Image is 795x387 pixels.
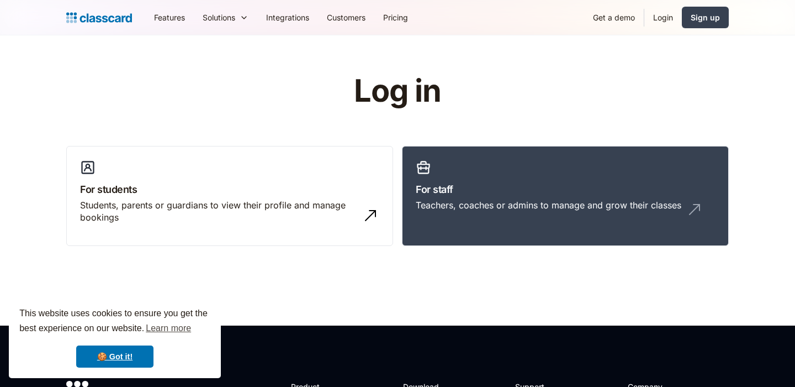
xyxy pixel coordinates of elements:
[76,346,153,368] a: dismiss cookie message
[80,182,379,197] h3: For students
[203,12,235,23] div: Solutions
[318,5,374,30] a: Customers
[222,74,573,108] h1: Log in
[66,10,132,25] a: home
[402,146,729,247] a: For staffTeachers, coaches or admins to manage and grow their classes
[19,307,210,337] span: This website uses cookies to ensure you get the best experience on our website.
[416,182,715,197] h3: For staff
[145,5,194,30] a: Features
[194,5,257,30] div: Solutions
[644,5,682,30] a: Login
[374,5,417,30] a: Pricing
[144,320,193,337] a: learn more about cookies
[416,199,681,211] div: Teachers, coaches or admins to manage and grow their classes
[9,296,221,378] div: cookieconsent
[257,5,318,30] a: Integrations
[691,12,720,23] div: Sign up
[66,146,393,247] a: For studentsStudents, parents or guardians to view their profile and manage bookings
[584,5,644,30] a: Get a demo
[80,199,357,224] div: Students, parents or guardians to view their profile and manage bookings
[682,7,729,28] a: Sign up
